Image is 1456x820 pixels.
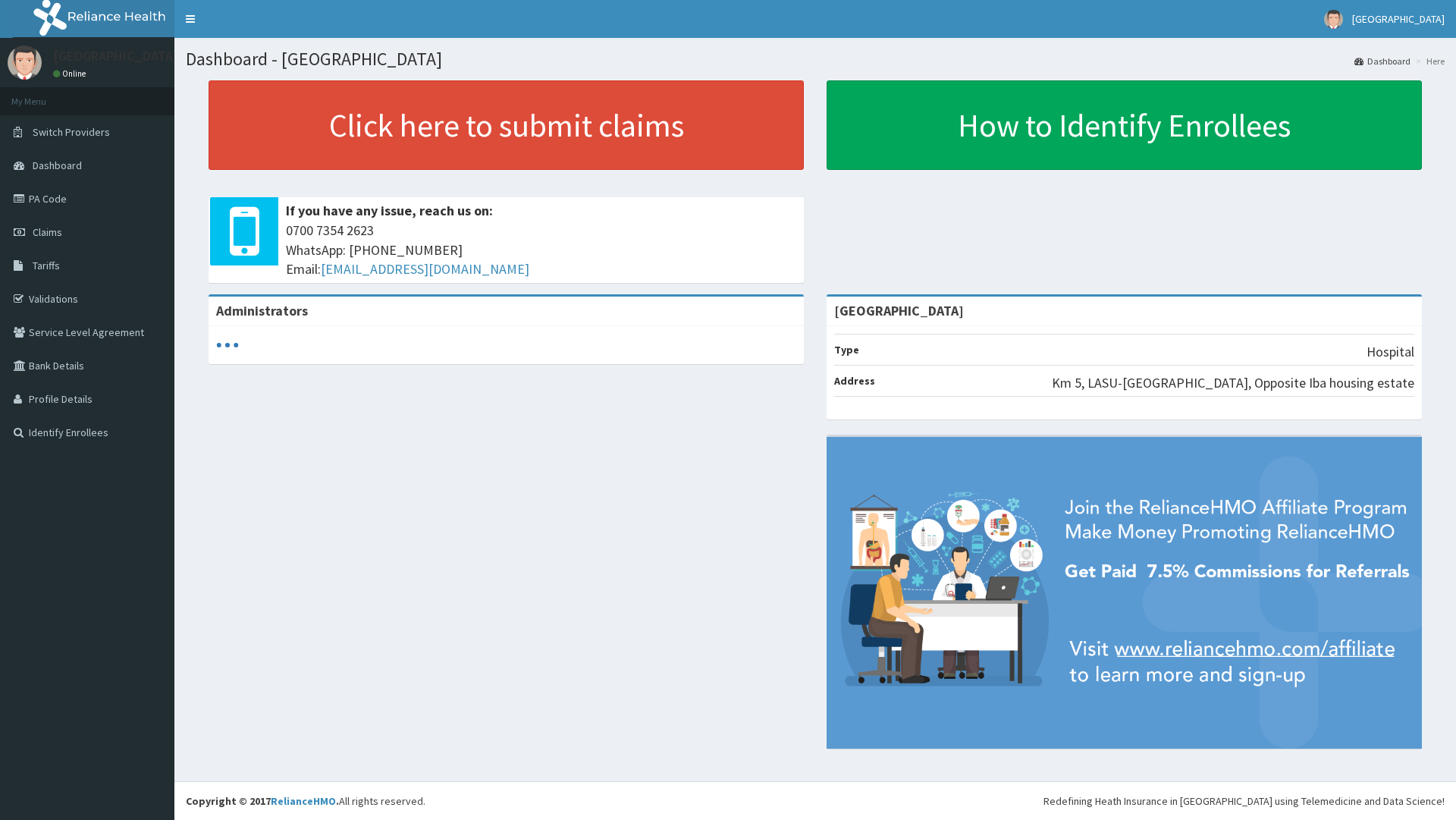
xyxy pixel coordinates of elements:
img: User Image [1324,10,1343,29]
p: Km 5, LASU-[GEOGRAPHIC_DATA], Opposite Iba housing estate [1052,373,1414,393]
h1: Dashboard - [GEOGRAPHIC_DATA] [186,49,1445,69]
span: Tariffs [33,259,60,272]
footer: All rights reserved. [174,781,1456,820]
a: How to Identify Enrollees [827,80,1422,170]
div: Redefining Heath Insurance in [GEOGRAPHIC_DATA] using Telemedicine and Data Science! [1043,793,1445,809]
p: Hospital [1367,342,1414,362]
b: If you have any issue, reach us on: [286,202,493,219]
strong: Copyright © 2017 . [186,794,339,808]
svg: audio-loading [216,334,239,357]
a: Click here to submit claims [209,80,804,170]
span: Dashboard [33,159,82,172]
b: Administrators [216,302,308,319]
span: 0700 7354 2623 WhatsApp: [PHONE_NUMBER] Email: [286,221,796,279]
li: Here [1412,55,1445,68]
b: Address [834,374,875,388]
b: Type [834,343,859,357]
a: [EMAIL_ADDRESS][DOMAIN_NAME] [321,260,529,278]
span: Claims [33,225,62,239]
strong: [GEOGRAPHIC_DATA] [834,302,964,319]
img: User Image [8,46,42,80]
a: RelianceHMO [271,794,336,808]
p: [GEOGRAPHIC_DATA] [53,49,178,63]
span: Switch Providers [33,125,110,139]
span: [GEOGRAPHIC_DATA] [1352,12,1445,26]
img: provider-team-banner.png [827,437,1422,749]
a: Dashboard [1354,55,1410,68]
a: Online [53,68,89,79]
